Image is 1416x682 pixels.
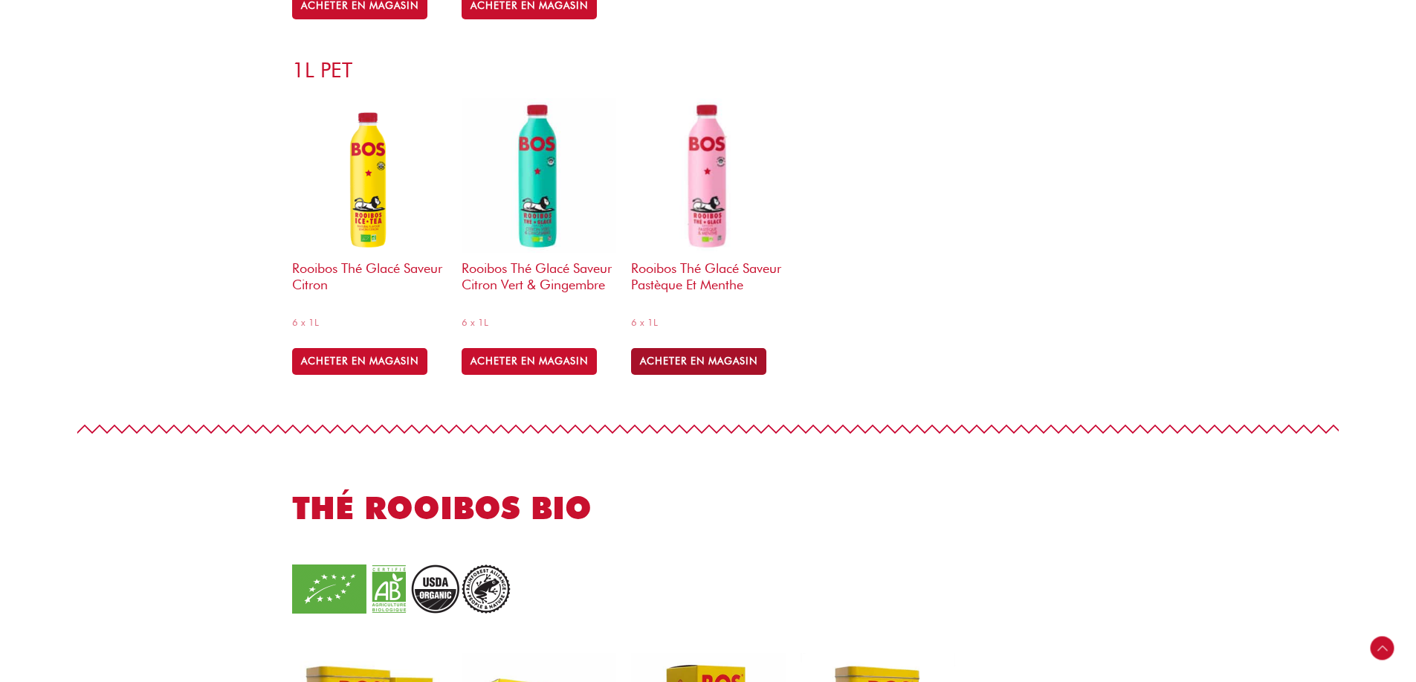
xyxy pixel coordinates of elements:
[631,98,786,334] a: Rooibos thé glacé saveur pastèque et menthe6 x 1L
[462,348,597,375] a: BUY IN STORE
[631,253,786,310] h2: Rooibos thé glacé saveur pastèque et menthe
[292,564,515,614] img: organic_2
[462,98,616,253] img: Rooibos thé glacé saveur citron vert & gingembre
[631,98,786,253] img: Rooibos thé glacé saveur pastèque et menthe
[292,98,447,253] img: Rooibos Thé Glacé Saveur Citron
[292,98,447,334] a: Rooibos Thé Glacé Saveur Citron6 x 1L
[631,348,766,375] a: BUY IN STORE
[462,253,616,310] h2: Rooibos thé glacé saveur citron vert & gingembre
[292,253,447,310] h2: Rooibos Thé Glacé Saveur Citron
[462,316,616,329] span: 6 x 1L
[462,98,616,334] a: Rooibos thé glacé saveur citron vert & gingembre6 x 1L
[292,58,1125,83] h3: 1L PET
[631,316,786,329] span: 6 x 1L
[292,489,612,528] h2: THÉ ROOIBOS BIO
[292,316,447,329] span: 6 x 1L
[292,348,427,375] a: BUY IN STORE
